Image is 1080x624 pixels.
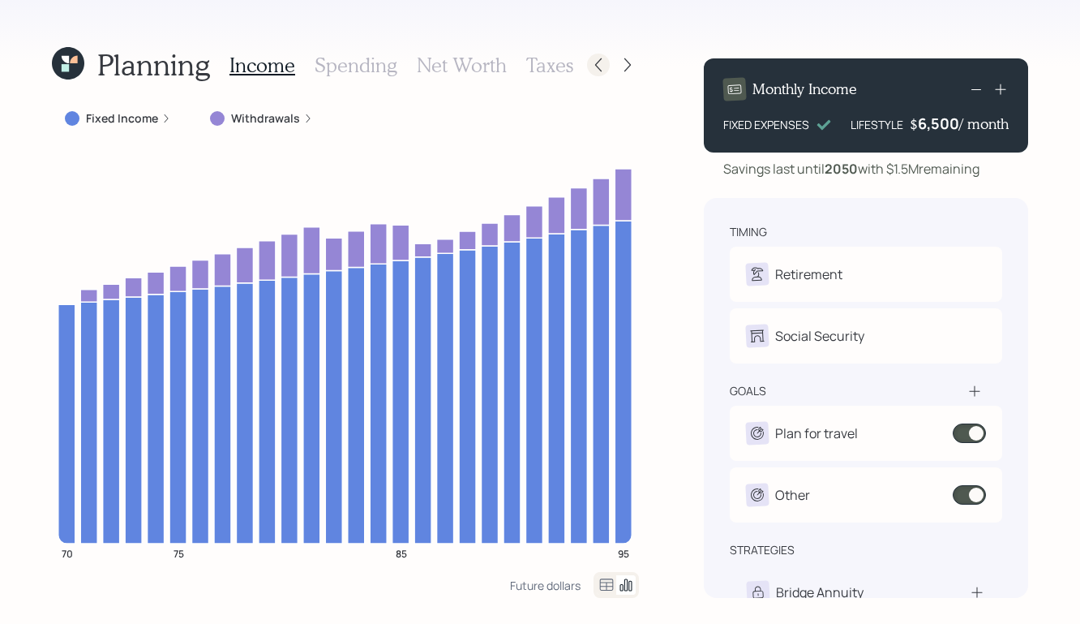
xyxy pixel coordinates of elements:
div: strategies [730,542,795,558]
h4: $ [910,115,918,133]
div: goals [730,383,766,399]
label: Withdrawals [231,110,300,127]
h3: Income [229,54,295,77]
div: Other [775,485,810,505]
h1: Planning [97,47,210,82]
b: 2050 [825,160,858,178]
div: Future dollars [510,578,581,593]
tspan: 70 [62,546,73,560]
h3: Spending [315,54,397,77]
div: timing [730,224,767,240]
h4: Monthly Income [752,80,857,98]
label: Fixed Income [86,110,158,127]
h4: / month [959,115,1009,133]
h3: Net Worth [417,54,507,77]
div: Bridge Annuity [776,583,864,602]
div: Savings last until with $1.5M remaining [723,159,979,179]
tspan: 95 [618,546,629,560]
div: Retirement [775,265,842,284]
h3: Taxes [526,54,573,77]
div: Plan for travel [775,424,858,443]
div: 6,500 [918,114,959,133]
div: LIFESTYLE [851,116,903,133]
tspan: 75 [174,546,184,560]
div: Social Security [775,326,864,346]
div: FIXED EXPENSES [723,116,809,133]
tspan: 85 [396,546,407,560]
